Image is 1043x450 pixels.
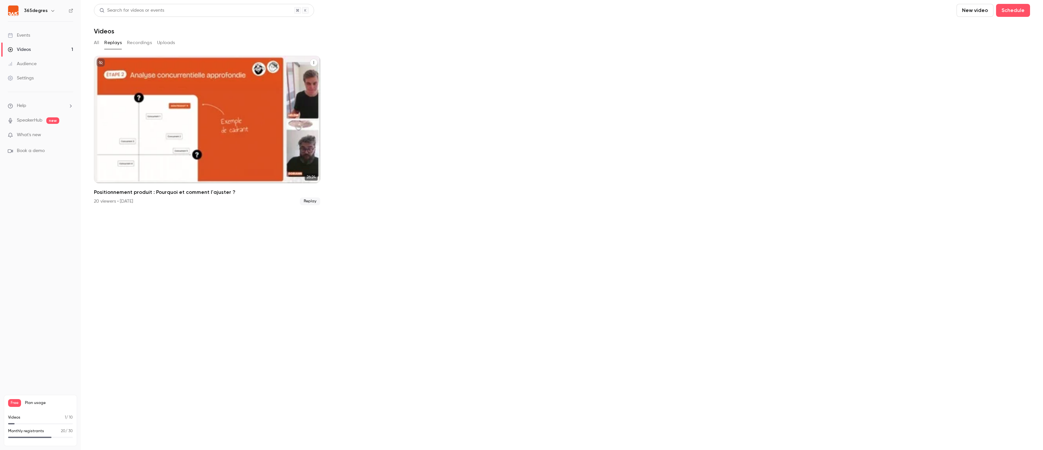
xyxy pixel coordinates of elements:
span: new [46,117,59,124]
span: 20 [61,429,65,433]
li: Positionnement produit : Pourquoi et comment l'ajuster ? [94,56,320,205]
div: Settings [8,75,34,81]
button: Replays [104,38,122,48]
span: 1 [65,416,66,420]
span: Help [17,102,26,109]
img: 365degres [8,6,18,16]
button: Uploads [157,38,175,48]
p: / 10 [65,415,73,420]
h6: 365degres [24,7,48,14]
div: Audience [8,61,37,67]
span: What's new [17,132,41,138]
div: Search for videos or events [99,7,164,14]
section: Videos [94,4,1030,446]
span: 26:24 [305,173,318,181]
button: All [94,38,99,48]
button: Schedule [996,4,1030,17]
div: Videos [8,46,31,53]
span: Free [8,399,21,407]
a: SpeakerHub [17,117,42,124]
ul: Videos [94,56,1030,205]
li: help-dropdown-opener [8,102,73,109]
p: Videos [8,415,20,420]
button: New video [957,4,993,17]
p: / 30 [61,428,73,434]
button: unpublished [96,58,105,67]
div: 20 viewers • [DATE] [94,198,133,205]
p: Monthly registrants [8,428,44,434]
button: Recordings [127,38,152,48]
span: Book a demo [17,148,45,154]
a: 26:24Positionnement produit : Pourquoi et comment l'ajuster ?20 viewers • [DATE]Replay [94,56,320,205]
span: Replay [300,197,320,205]
span: Plan usage [25,400,73,406]
div: Events [8,32,30,39]
h2: Positionnement produit : Pourquoi et comment l'ajuster ? [94,188,320,196]
h1: Videos [94,27,114,35]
